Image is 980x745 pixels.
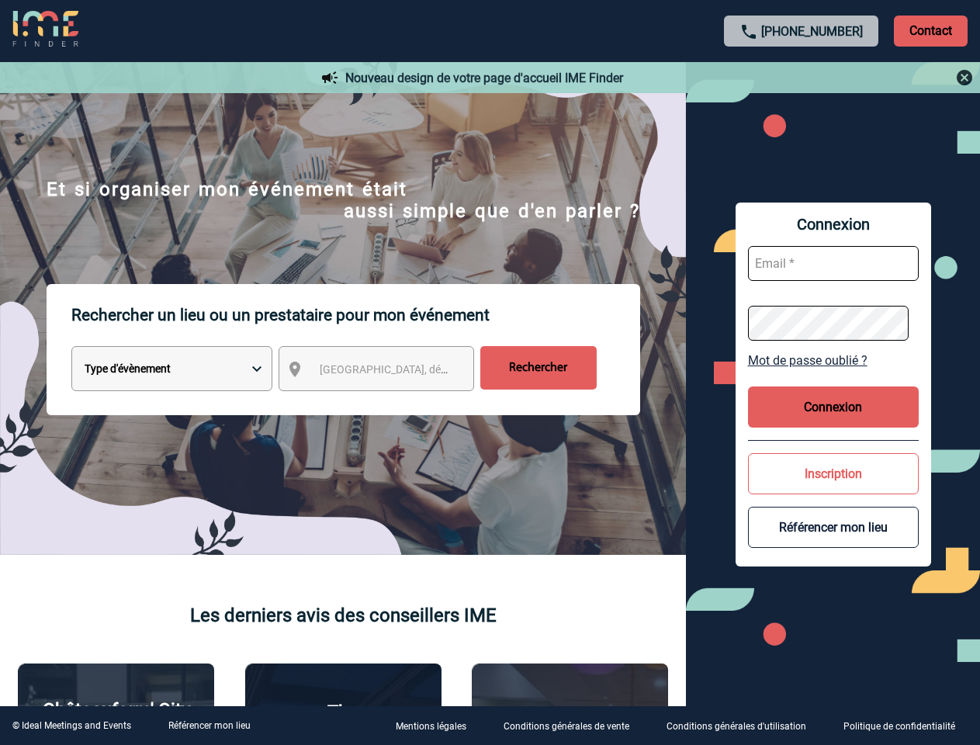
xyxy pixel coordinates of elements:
a: Conditions générales de vente [491,719,654,733]
p: Contact [894,16,968,47]
div: © Ideal Meetings and Events [12,720,131,731]
a: Mentions légales [383,719,491,733]
a: Politique de confidentialité [831,719,980,733]
button: Inscription [748,453,919,494]
p: Châteauform' City [GEOGRAPHIC_DATA] [26,699,206,743]
a: Mot de passe oublié ? [748,353,919,368]
button: Connexion [748,386,919,428]
a: Conditions générales d'utilisation [654,719,831,733]
input: Email * [748,246,919,281]
p: The [GEOGRAPHIC_DATA] [254,702,433,745]
p: Agence 2ISD [517,703,623,725]
span: Connexion [748,215,919,234]
p: Politique de confidentialité [843,722,955,733]
p: Mentions légales [396,722,466,733]
p: Conditions générales de vente [504,722,629,733]
button: Référencer mon lieu [748,507,919,548]
a: Référencer mon lieu [168,720,251,731]
p: Conditions générales d'utilisation [667,722,806,733]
